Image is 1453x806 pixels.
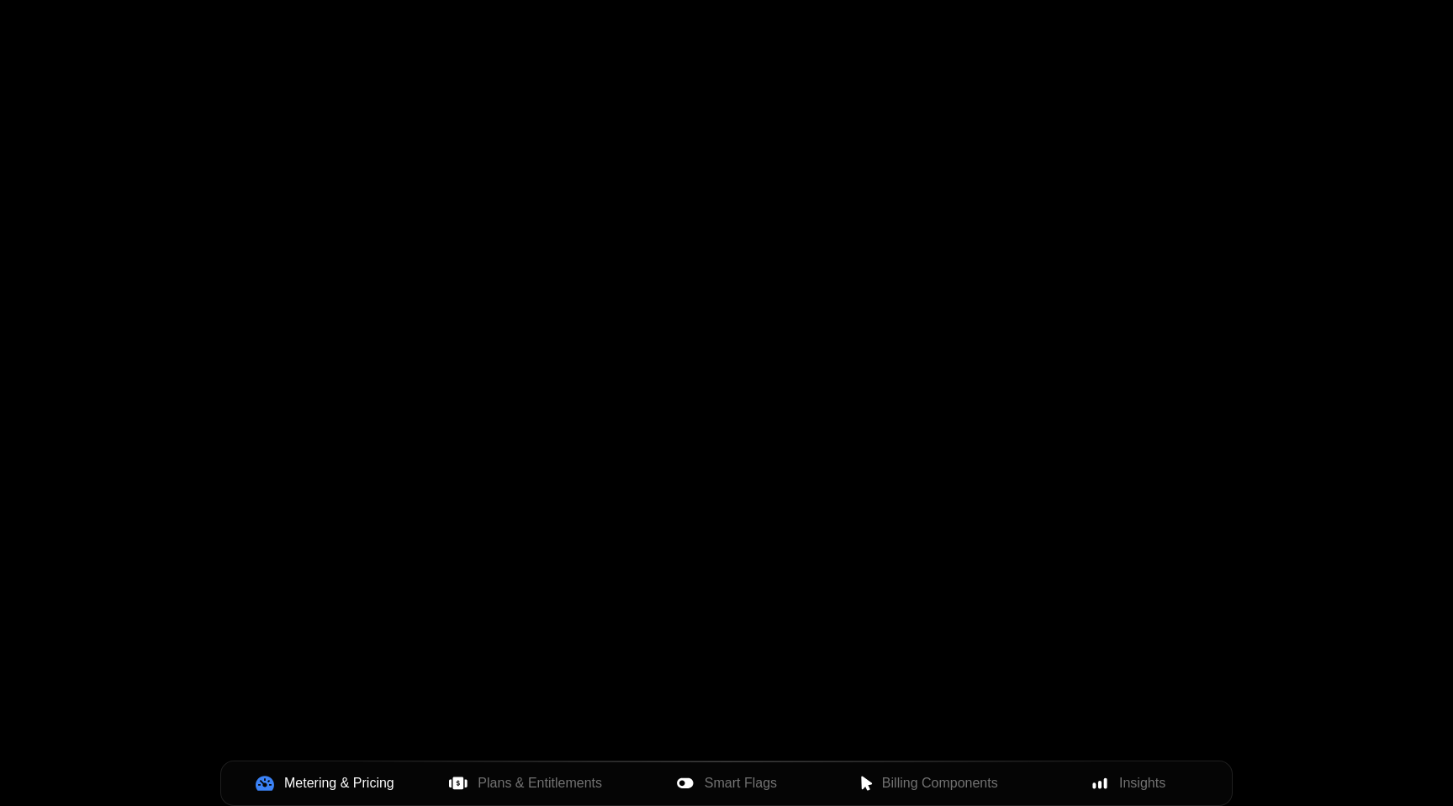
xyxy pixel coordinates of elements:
[626,765,827,802] button: Smart Flags
[1028,765,1228,802] button: Insights
[284,773,394,793] span: Metering & Pricing
[425,765,626,802] button: Plans & Entitlements
[478,773,602,793] span: Plans & Entitlements
[882,773,998,793] span: Billing Components
[827,765,1028,802] button: Billing Components
[1119,773,1165,793] span: Insights
[225,765,425,802] button: Metering & Pricing
[705,773,777,793] span: Smart Flags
